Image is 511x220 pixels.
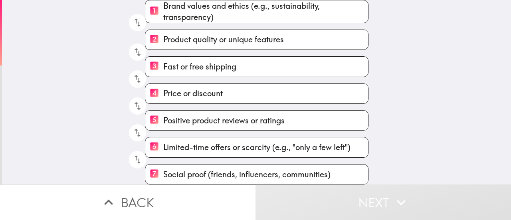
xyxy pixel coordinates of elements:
button: 4Price or discount [145,84,368,103]
button: 2Product quality or unique features [145,30,368,50]
button: 6Limited-time offers or scarcity (e.g., "only a few left") [145,137,368,157]
button: 5Positive product reviews or ratings [145,111,368,130]
button: Next [255,184,511,220]
button: 1Brand values and ethics (e.g., sustainability, transparency) [145,0,368,23]
span: Positive product reviews or ratings [163,115,285,126]
span: Product quality or unique features [163,34,284,45]
button: 3Fast or free shipping [145,57,368,76]
button: 7Social proof (friends, influencers, communities) [145,165,368,184]
span: Social proof (friends, influencers, communities) [163,169,331,180]
span: Price or discount [163,88,223,99]
span: Limited-time offers or scarcity (e.g., "only a few left") [163,142,351,153]
span: Brand values and ethics (e.g., sustainability, transparency) [163,0,368,23]
span: Fast or free shipping [163,61,236,72]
